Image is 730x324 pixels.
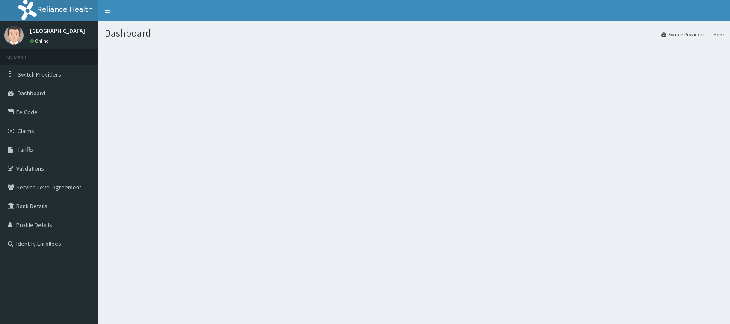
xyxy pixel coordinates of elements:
[105,28,724,39] h1: Dashboard
[18,71,61,78] span: Switch Providers
[30,38,50,44] a: Online
[18,89,45,97] span: Dashboard
[4,26,24,45] img: User Image
[18,127,34,135] span: Claims
[661,31,704,38] a: Switch Providers
[705,31,724,38] li: Here
[18,146,33,153] span: Tariffs
[30,28,85,34] p: [GEOGRAPHIC_DATA]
